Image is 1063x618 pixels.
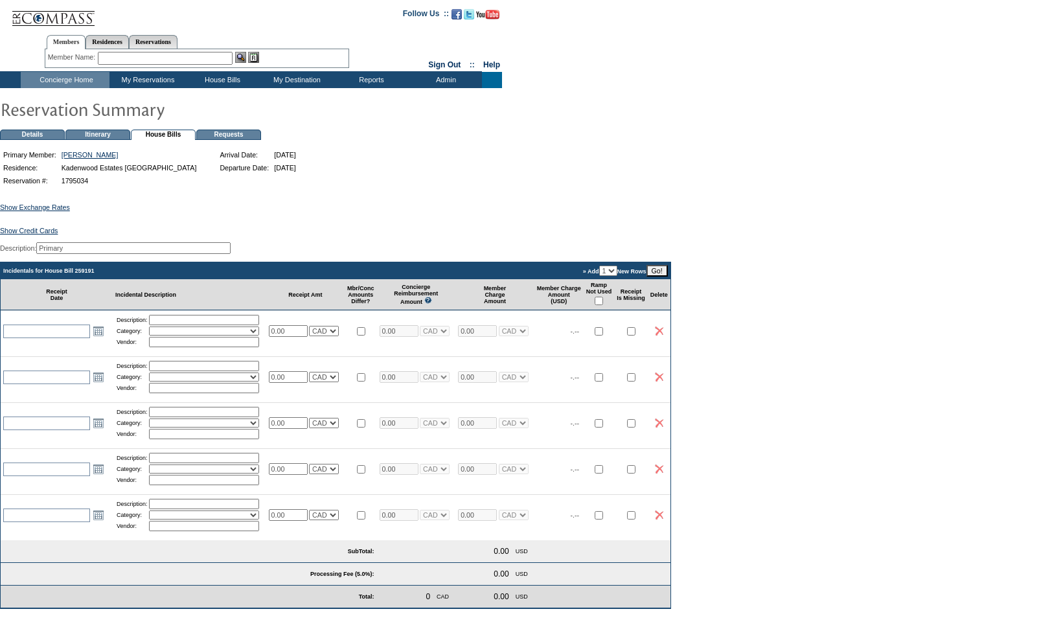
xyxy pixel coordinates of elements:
td: My Destination [258,72,333,88]
a: Open the calendar popup. [91,416,106,430]
a: Help [483,60,500,69]
span: -.-- [571,327,580,335]
td: 0.00 [491,567,511,581]
td: Admin [407,72,482,88]
td: Concierge Home [21,72,109,88]
img: icon_delete2.gif [655,418,663,428]
input: Go! [646,265,668,277]
td: Delete [648,279,670,310]
td: 0.00 [491,589,511,604]
td: Incidentals for House Bill 259191 [1,262,377,279]
td: Category: [117,464,148,474]
a: Sign Out [428,60,461,69]
td: Category: [117,372,148,382]
td: Arrival Date: [218,149,271,161]
img: Become our fan on Facebook [451,9,462,19]
td: Member Charge Amount (USD) [534,279,584,310]
span: -.-- [571,511,580,519]
span: -.-- [571,465,580,473]
td: [DATE] [272,149,298,161]
td: USD [513,567,531,581]
a: [PERSON_NAME] [62,151,119,159]
td: House Bills [184,72,258,88]
td: Follow Us :: [403,8,449,23]
img: icon_delete2.gif [655,510,663,520]
td: Description: [117,453,148,463]
td: Description: [117,499,148,509]
img: icon_delete2.gif [655,372,663,382]
a: Open the calendar popup. [91,324,106,338]
td: USD [513,589,531,604]
td: Itinerary [65,130,130,140]
a: Become our fan on Facebook [451,13,462,21]
td: Category: [117,326,148,336]
td: Requests [196,130,261,140]
td: Ramp Not Used [584,279,615,310]
img: View [235,52,246,63]
span: -.-- [571,373,580,381]
span: :: [470,60,475,69]
td: 0.00 [491,544,511,558]
td: Vendor: [117,521,148,531]
td: Description: [117,407,148,417]
img: Subscribe to our YouTube Channel [476,10,499,19]
a: Open the calendar popup. [91,462,106,476]
td: Category: [117,510,148,520]
td: Reports [333,72,407,88]
img: Follow us on Twitter [464,9,474,19]
td: SubTotal: [1,540,377,563]
img: questionMark_lightBlue.gif [424,297,432,304]
span: -.-- [571,419,580,427]
td: Receipt Amt [266,279,345,310]
td: Reservation #: [1,175,58,187]
td: USD [513,544,531,558]
a: Open the calendar popup. [91,508,106,522]
td: Kadenwood Estates [GEOGRAPHIC_DATA] [60,162,199,174]
a: Open the calendar popup. [91,370,106,384]
a: Follow us on Twitter [464,13,474,21]
div: Member Name: [48,52,98,63]
a: Residences [86,35,129,49]
a: Reservations [129,35,177,49]
img: icon_delete2.gif [655,326,663,336]
td: » Add New Rows [377,262,670,279]
td: Vendor: [117,337,148,347]
td: 1795034 [60,175,199,187]
img: icon_delete2.gif [655,464,663,474]
td: Vendor: [117,475,148,485]
td: Vendor: [117,429,148,439]
td: Description: [117,315,148,325]
td: Concierge Reimbursement Amount [377,279,456,310]
a: Subscribe to our YouTube Channel [476,13,499,21]
td: Description: [117,361,148,371]
td: House Bills [131,130,196,140]
td: Member Charge Amount [455,279,534,310]
img: Reservations [248,52,259,63]
td: Category: [117,418,148,428]
td: 0 [423,589,433,604]
td: Receipt Is Missing [614,279,648,310]
td: Residence: [1,162,58,174]
td: Departure Date: [218,162,271,174]
td: Mbr/Conc Amounts Differ? [345,279,377,310]
a: Members [47,35,86,49]
td: Primary Member: [1,149,58,161]
td: Receipt Date [1,279,113,310]
td: [DATE] [272,162,298,174]
td: Processing Fee (5.0%): [1,563,377,586]
td: My Reservations [109,72,184,88]
td: CAD [434,589,451,604]
td: Vendor: [117,383,148,393]
td: Incidental Description [113,279,266,310]
td: Total: [113,586,377,608]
